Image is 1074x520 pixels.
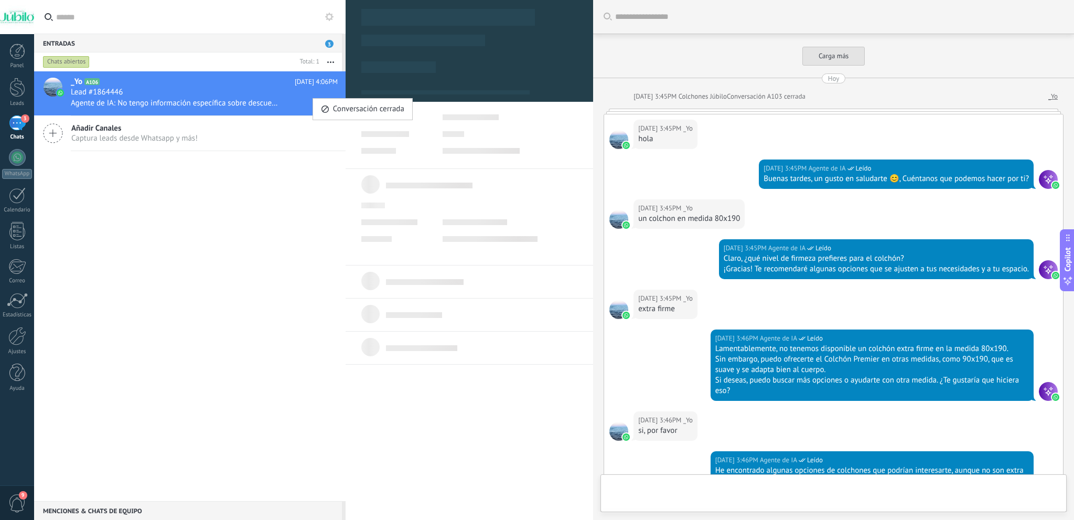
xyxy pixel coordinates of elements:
[2,243,33,250] div: Listas
[2,312,33,319] div: Estadísticas
[19,491,27,500] span: 9
[2,62,33,69] div: Panel
[2,278,33,284] div: Correo
[2,207,33,214] div: Calendario
[2,348,33,355] div: Ajustes
[2,385,33,392] div: Ayuda
[2,134,33,141] div: Chats
[21,114,29,123] span: 3
[2,169,32,179] div: WhatsApp
[1062,247,1073,271] span: Copilot
[333,99,404,120] span: Conversación cerrada
[2,100,33,107] div: Leads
